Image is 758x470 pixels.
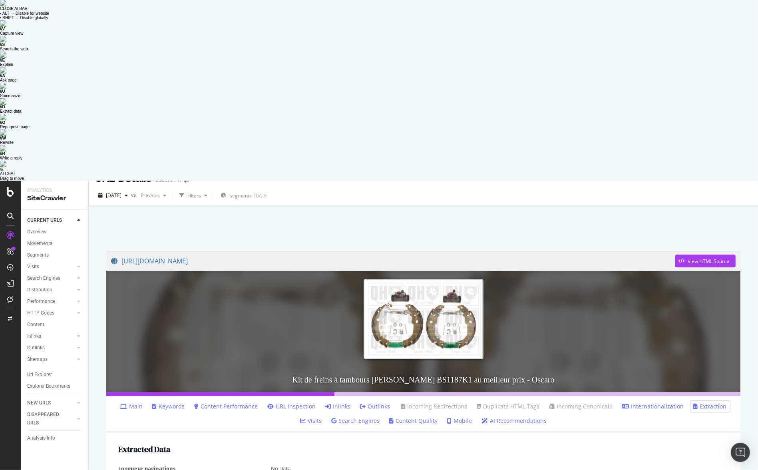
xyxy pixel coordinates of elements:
a: Visits [27,263,75,271]
a: DISAPPEARED URLS [27,410,75,427]
span: vs [131,191,137,198]
div: Filters [187,192,201,199]
div: Content [27,321,44,329]
a: Inlinks [326,402,351,410]
div: CURRENT URLS [27,216,62,225]
div: NEW URLS [27,399,51,407]
div: Search Engines [27,274,60,283]
span: 2025 Aug. 8th [106,192,121,199]
div: Analytics [27,187,82,194]
div: DISAPPEARED URLS [27,410,68,427]
a: Performance [27,297,75,306]
div: Open Intercom Messenger [731,443,750,462]
a: Extraction [694,402,727,410]
div: Segments [27,251,49,259]
a: Sitemaps [27,355,75,364]
a: NEW URLS [27,399,75,407]
a: Url Explorer [27,370,83,379]
a: Keywords [153,402,185,410]
div: Inlinks [27,332,41,341]
div: Movements [27,239,52,248]
div: Overview [27,228,46,236]
a: Duplicate HTML Tags [477,402,540,410]
a: Mobile [447,417,472,425]
div: Outlinks [27,344,45,352]
span: Previous [137,192,160,199]
a: Distribution [27,286,75,294]
a: Main [120,402,143,410]
a: HTTP Codes [27,309,75,317]
a: Outlinks [360,402,390,410]
button: Previous [137,189,169,202]
a: CURRENT URLS [27,216,75,225]
a: Inlinks [27,332,75,341]
div: SiteCrawler [27,194,82,203]
a: Content [27,321,83,329]
div: Visits [27,263,39,271]
a: Movements [27,239,83,248]
a: Search Engines [331,417,380,425]
div: Sitemaps [27,355,48,364]
a: Internationalization [622,402,684,410]
a: Outlinks [27,344,75,352]
a: Content Performance [195,402,258,410]
a: Visits [300,417,322,425]
button: [DATE] [95,189,131,202]
div: [DATE] [254,192,269,199]
a: AI Recommendations [481,417,547,425]
a: Incoming Redirections [400,402,468,410]
a: Search Engines [27,274,75,283]
span: Segments [229,192,252,199]
div: HTTP Codes [27,309,54,317]
h3: Kit de freins à tambours [PERSON_NAME] BS1187K1 au meilleur prix - Oscaro [106,367,740,392]
a: Content Quality [389,417,438,425]
a: Segments [27,251,83,259]
a: Analysis Info [27,434,83,442]
div: Distribution [27,286,52,294]
button: View HTML Source [675,255,736,267]
div: Explorer Bookmarks [27,382,70,390]
div: Performance [27,297,55,306]
img: Kit de freins à tambours QUINTON HAZELL BS1187K1 au meilleur prix - Oscaro [364,279,483,359]
div: Analysis Info [27,434,55,442]
a: Incoming Canonicals [549,402,613,410]
a: Explorer Bookmarks [27,382,83,390]
h2: Extracted Data [118,445,728,454]
a: URL Inspection [268,402,316,410]
div: Url Explorer [27,370,52,379]
a: [URL][DOMAIN_NAME] [111,251,675,271]
button: Filters [176,189,211,202]
a: Overview [27,228,83,236]
div: View HTML Source [688,258,729,265]
button: Segments[DATE] [217,189,272,202]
